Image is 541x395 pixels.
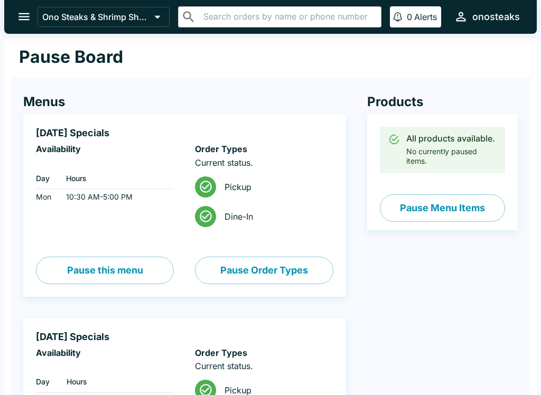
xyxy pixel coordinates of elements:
[195,347,333,358] h6: Order Types
[200,10,377,24] input: Search orders by name or phone number
[36,168,58,189] th: Day
[380,194,505,222] button: Pause Menu Items
[195,257,333,284] button: Pause Order Types
[58,189,174,205] td: 10:30 AM - 5:00 PM
[36,371,58,392] th: Day
[58,168,174,189] th: Hours
[414,12,437,22] p: Alerts
[23,94,346,110] h4: Menus
[36,361,174,371] p: ‏
[36,189,58,205] td: Mon
[225,182,324,192] span: Pickup
[195,144,333,154] h6: Order Types
[407,12,412,22] p: 0
[58,371,174,392] th: Hours
[38,7,170,27] button: Ono Steaks & Shrimp Shack
[36,144,174,154] h6: Availability
[406,133,497,144] div: All products available.
[195,361,333,371] p: Current status.
[367,94,518,110] h4: Products
[36,347,174,358] h6: Availability
[406,130,497,170] div: No currently paused items.
[19,46,123,68] h1: Pause Board
[36,157,174,168] p: ‏
[472,11,520,23] div: onosteaks
[195,157,333,168] p: Current status.
[36,257,174,284] button: Pause this menu
[11,3,38,30] button: open drawer
[42,12,150,22] p: Ono Steaks & Shrimp Shack
[450,5,524,28] button: onosteaks
[225,211,324,222] span: Dine-In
